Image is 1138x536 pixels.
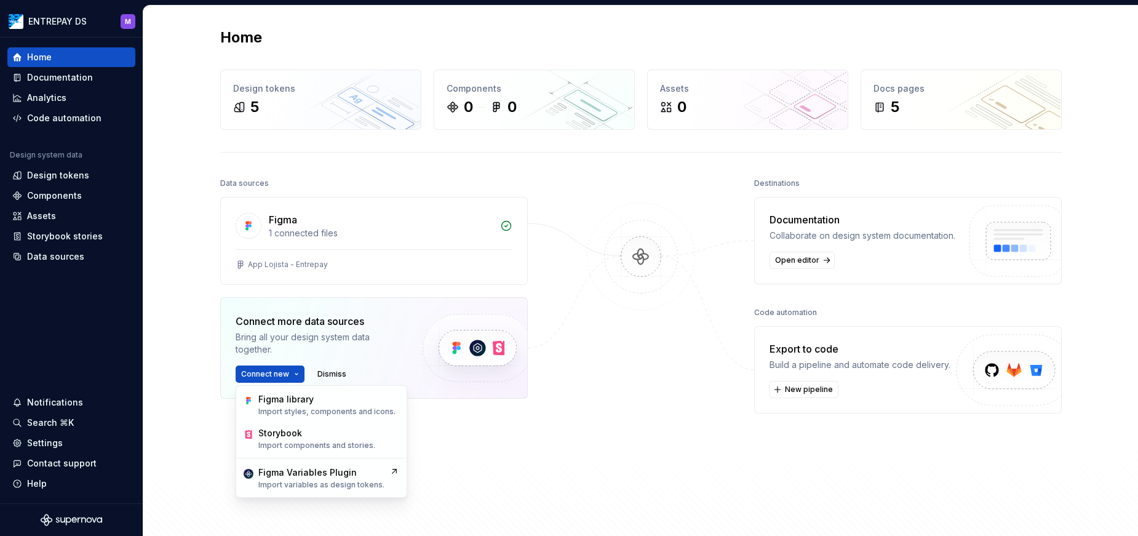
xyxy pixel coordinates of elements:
a: Documentation [7,68,135,87]
a: Analytics [7,88,135,108]
span: Open editor [775,255,819,265]
div: Export to code [770,342,950,356]
div: Settings [27,437,63,449]
a: Home [7,47,135,67]
div: Collaborate on design system documentation. [770,230,955,242]
p: Import variables as design tokens. [258,480,384,490]
div: Docs pages [873,82,1049,95]
p: Import components and stories. [258,441,375,450]
div: Documentation [27,71,93,84]
div: Assets [27,210,56,222]
div: Contact support [27,457,97,470]
a: Settings [7,433,135,453]
a: Components [7,186,135,206]
a: Design tokens5 [220,70,421,130]
div: 0 [507,97,517,117]
div: Storybook stories [27,230,103,242]
button: Search ⌘K [7,413,135,433]
button: Help [7,474,135,494]
div: Code automation [754,304,817,321]
div: 5 [891,97,899,117]
div: M [125,17,131,26]
a: Components00 [434,70,635,130]
div: ENTREPAY DS [28,15,87,28]
button: Connect new [236,366,304,383]
div: Home [27,51,52,63]
div: Design system data [10,150,82,160]
div: 0 [677,97,686,117]
div: Storybook [258,427,302,439]
div: Components [447,82,622,95]
svg: Supernova Logo [41,514,102,526]
div: Figma [269,212,297,227]
span: Dismiss [317,369,346,379]
div: Documentation [770,212,955,227]
button: Contact support [7,454,135,473]
a: Code automation [7,108,135,128]
div: App Lojista - Entrepay [248,260,328,270]
div: Connect more data sources [236,314,402,329]
div: Help [27,478,47,490]
a: Storybook stories [7,226,135,246]
a: Figma1 connected filesApp Lojista - Entrepay [220,197,528,285]
a: Data sources [7,247,135,266]
button: ENTREPAY DSM [2,8,140,34]
div: 0 [464,97,473,117]
div: Destinations [754,175,800,192]
div: Notifications [27,396,83,409]
div: Search ⌘K [27,417,74,429]
div: Analytics [27,92,66,104]
p: Import styles, components and icons. [258,407,396,417]
div: Code automation [27,112,101,124]
a: Open editor [770,252,835,269]
div: Figma Variables Plugin [258,466,357,479]
button: New pipeline [770,381,838,398]
h2: Home [220,28,262,47]
a: Design tokens [7,166,135,185]
span: Connect new [241,369,289,379]
div: 5 [250,97,259,117]
span: New pipeline [785,385,833,394]
div: Bring all your design system data together. [236,331,402,356]
div: Figma library [258,393,314,406]
a: Assets [7,206,135,226]
a: Docs pages5 [861,70,1062,130]
div: Data sources [220,175,269,192]
div: Design tokens [233,82,408,95]
div: 1 connected files [269,227,493,239]
img: bf57eda1-e70d-405f-8799-6995c3035d87.png [9,14,23,29]
div: Components [27,190,82,202]
div: Design tokens [27,169,89,182]
div: Assets [660,82,835,95]
button: Notifications [7,393,135,412]
a: Assets0 [647,70,848,130]
div: Data sources [27,250,84,263]
div: Build a pipeline and automate code delivery. [770,359,950,371]
div: Connect new [236,385,407,498]
button: Dismiss [312,366,352,383]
